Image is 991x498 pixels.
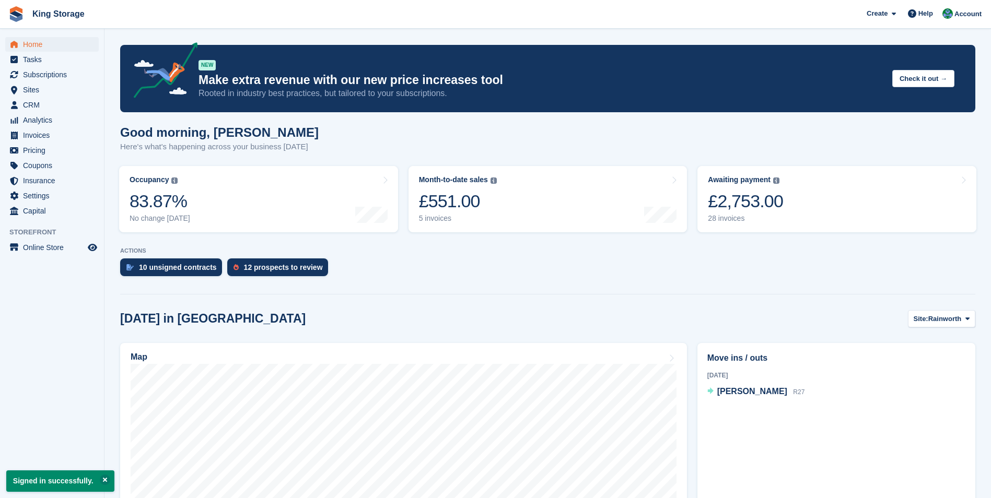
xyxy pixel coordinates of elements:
[28,5,89,22] a: King Storage
[6,470,114,492] p: Signed in successfully.
[773,177,779,184] img: icon-info-grey-7440780725fd019a000dd9b08b2336e03edf1995a4989e88bcd33f0948082b44.svg
[491,177,497,184] img: icon-info-grey-7440780725fd019a000dd9b08b2336e03edf1995a4989e88bcd33f0948082b44.svg
[120,247,975,254] p: ACTIONS
[234,264,239,270] img: prospect-51fa495bee0391a8d652442698ab0144808aea92771e9ea1ae160a38d050c398.svg
[5,173,99,188] a: menu
[130,175,169,184] div: Occupancy
[914,314,928,324] span: Site:
[23,113,86,127] span: Analytics
[23,158,86,173] span: Coupons
[126,264,134,270] img: contract_signature_icon-13c848040528278c33f63329250d36e43548de30e8caae1d1a13099fd9432cc5.svg
[717,387,787,396] span: [PERSON_NAME]
[120,258,227,281] a: 10 unsigned contracts
[9,227,104,238] span: Storefront
[171,177,178,184] img: icon-info-grey-7440780725fd019a000dd9b08b2336e03edf1995a4989e88bcd33f0948082b44.svg
[23,173,86,188] span: Insurance
[5,188,99,203] a: menu
[697,166,976,232] a: Awaiting payment £2,753.00 28 invoices
[199,60,216,70] div: NEW
[125,42,198,102] img: price-adjustments-announcement-icon-8257ccfd72463d97f412b2fc003d46551f7dbcb40ab6d574587a9cd5c0d94...
[23,37,86,52] span: Home
[130,214,190,223] div: No change [DATE]
[419,175,488,184] div: Month-to-date sales
[5,82,99,97] a: menu
[5,52,99,67] a: menu
[23,240,86,255] span: Online Store
[708,214,783,223] div: 28 invoices
[23,188,86,203] span: Settings
[199,73,884,88] p: Make extra revenue with our new price increases tool
[707,371,965,380] div: [DATE]
[5,67,99,82] a: menu
[23,52,86,67] span: Tasks
[227,258,333,281] a: 12 prospects to review
[5,98,99,112] a: menu
[419,214,497,223] div: 5 invoices
[5,240,99,255] a: menu
[708,191,783,212] div: £2,753.00
[5,37,99,52] a: menu
[954,9,982,19] span: Account
[23,82,86,97] span: Sites
[199,88,884,99] p: Rooted in industry best practices, but tailored to your subscriptions.
[23,98,86,112] span: CRM
[130,191,190,212] div: 83.87%
[5,158,99,173] a: menu
[409,166,687,232] a: Month-to-date sales £551.00 5 invoices
[86,241,99,254] a: Preview store
[908,310,975,327] button: Site: Rainworth
[8,6,24,22] img: stora-icon-8386f47178a22dfd0bd8f6a31ec36ba5ce8667c1dd55bd0f319d3a0aa187defe.svg
[23,143,86,158] span: Pricing
[120,141,319,153] p: Here's what's happening across your business [DATE]
[708,175,771,184] div: Awaiting payment
[5,204,99,218] a: menu
[120,125,319,139] h1: Good morning, [PERSON_NAME]
[942,8,953,19] img: John King
[928,314,962,324] span: Rainworth
[892,70,954,87] button: Check it out →
[131,352,147,362] h2: Map
[707,352,965,364] h2: Move ins / outs
[5,143,99,158] a: menu
[5,128,99,143] a: menu
[120,312,306,326] h2: [DATE] in [GEOGRAPHIC_DATA]
[918,8,933,19] span: Help
[23,67,86,82] span: Subscriptions
[5,113,99,127] a: menu
[119,166,398,232] a: Occupancy 83.87% No change [DATE]
[23,204,86,218] span: Capital
[23,128,86,143] span: Invoices
[419,191,497,212] div: £551.00
[793,388,805,396] span: R27
[867,8,888,19] span: Create
[244,263,323,271] div: 12 prospects to review
[139,263,217,271] div: 10 unsigned contracts
[707,385,805,399] a: [PERSON_NAME] R27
